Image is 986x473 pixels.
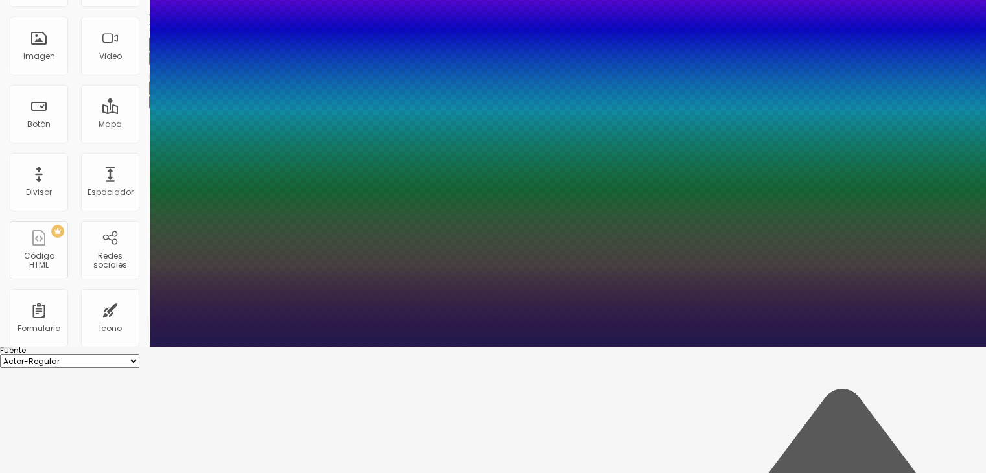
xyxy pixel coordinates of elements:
[18,323,60,334] font: Formulario
[93,250,127,270] font: Redes sociales
[99,323,122,334] font: Icono
[99,119,122,130] font: Mapa
[88,187,134,198] font: Espaciador
[99,51,122,62] font: Video
[24,250,54,270] font: Código HTML
[23,51,55,62] font: Imagen
[26,187,52,198] font: Divisor
[27,119,51,130] font: Botón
